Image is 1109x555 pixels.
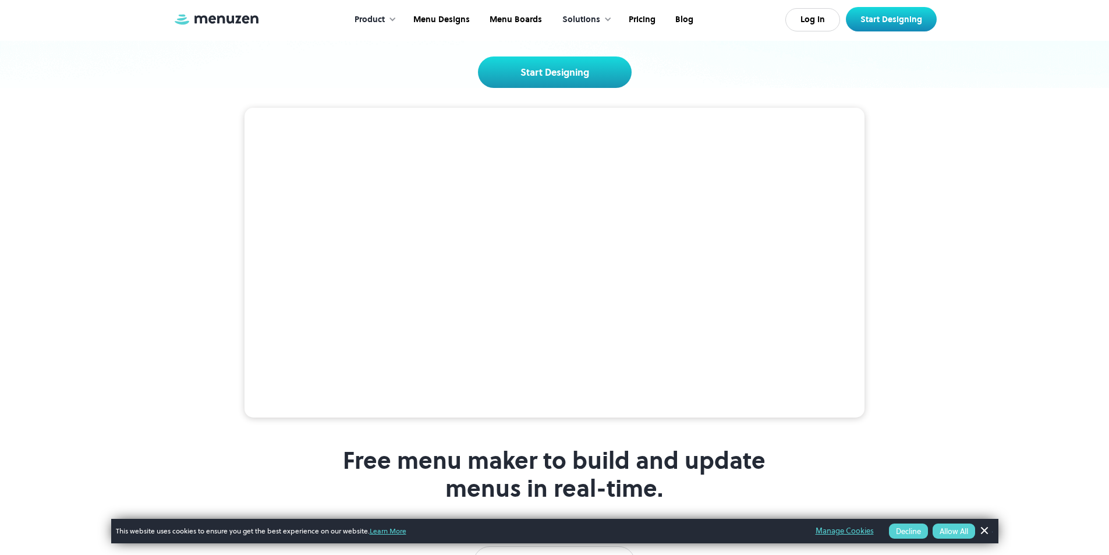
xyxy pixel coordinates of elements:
[551,2,618,38] div: Solutions
[846,7,937,31] a: Start Designing
[975,522,993,540] a: Dismiss Banner
[785,8,840,31] a: Log In
[355,13,385,26] div: Product
[618,2,664,38] a: Pricing
[478,56,632,88] a: Start Designing
[479,2,551,38] a: Menu Boards
[889,524,928,539] button: Decline
[370,526,406,536] a: Learn More
[402,2,479,38] a: Menu Designs
[343,2,402,38] div: Product
[332,517,777,532] p: Stunning menus built for social media, websites, and print that you can update in seconds.
[116,526,799,536] span: This website uses cookies to ensure you get the best experience on our website.
[933,524,975,539] button: Allow All
[664,2,702,38] a: Blog
[562,13,600,26] div: Solutions
[332,447,777,503] h1: Free menu maker to build and update menus in real-time.
[816,525,874,538] a: Manage Cookies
